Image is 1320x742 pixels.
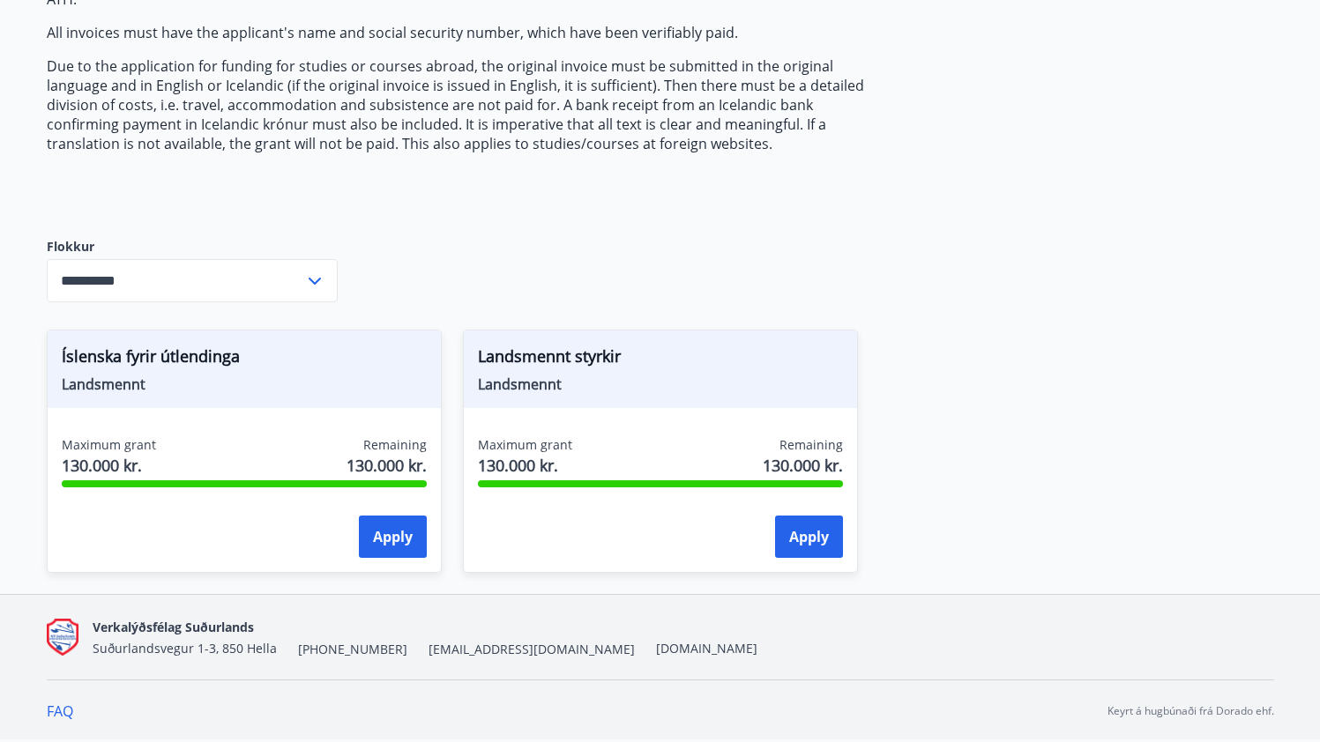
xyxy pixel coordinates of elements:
span: Íslenska fyrir útlendinga [62,345,427,375]
span: Landsmennt [478,375,843,394]
img: Q9do5ZaFAFhn9lajViqaa6OIrJ2A2A46lF7VsacK.png [47,619,78,657]
span: 130.000 kr. [763,454,843,477]
span: [PHONE_NUMBER] [298,641,407,658]
span: 130.000 kr. [478,454,572,477]
label: Flokkur [47,238,338,256]
span: Landsmennt [62,375,427,394]
span: Suðurlandsvegur 1-3, 850 Hella [93,640,277,657]
span: Maximum grant [478,436,572,454]
span: Remaining [779,436,843,454]
p: Due to the application for funding for studies or courses abroad, the original invoice must be su... [47,56,879,153]
span: Maximum grant [62,436,156,454]
span: Remaining [363,436,427,454]
a: [DOMAIN_NAME] [656,640,757,657]
button: Apply [775,516,843,558]
span: [EMAIL_ADDRESS][DOMAIN_NAME] [429,641,635,658]
p: All invoices must have the applicant's name and social security number, which have been verifiabl... [47,23,879,42]
span: 130.000 kr. [62,454,156,477]
span: Verkalýðsfélag Suðurlands [93,619,254,635]
span: 130.000 kr. [347,454,427,477]
p: Keyrt á hugbúnaði frá Dorado ehf. [1107,703,1274,719]
a: FAQ [47,701,73,721]
span: Landsmennt styrkir [478,345,843,375]
button: Apply [359,516,427,558]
